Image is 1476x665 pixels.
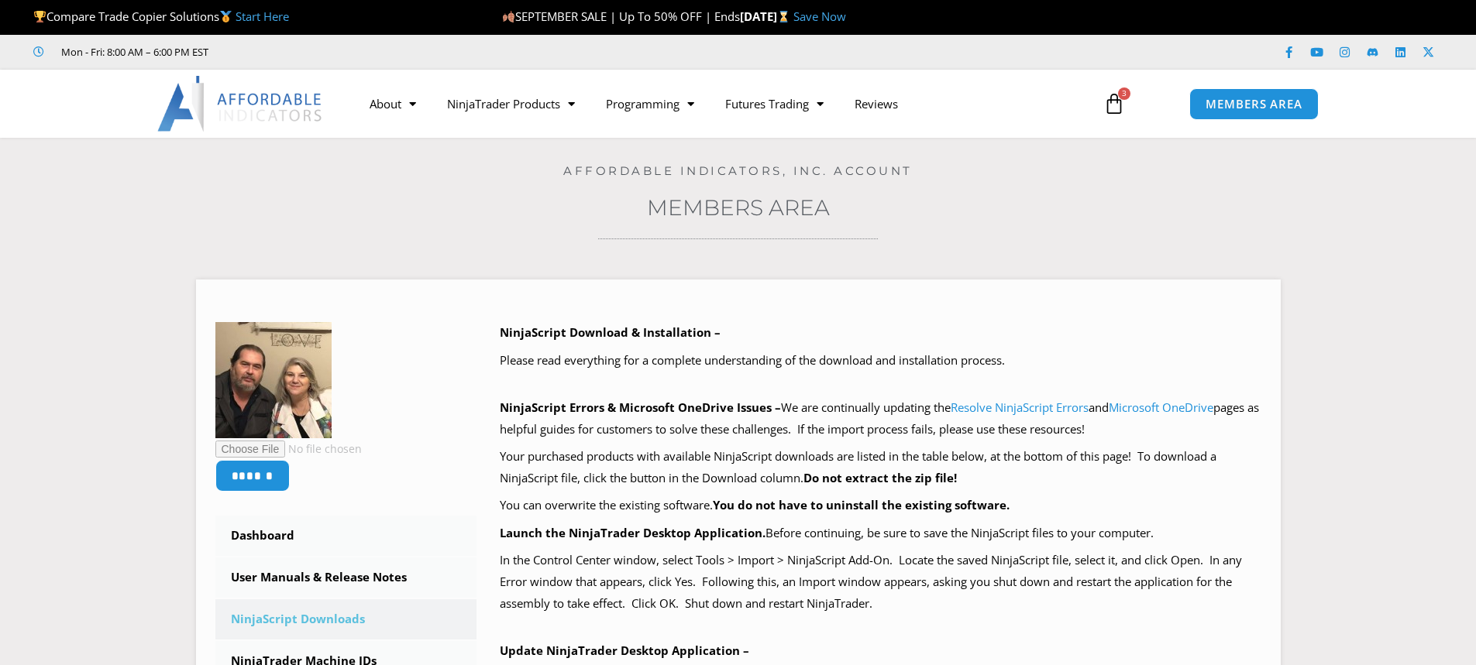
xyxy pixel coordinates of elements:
span: Mon - Fri: 8:00 AM – 6:00 PM EST [57,43,208,61]
b: NinjaScript Download & Installation – [500,324,721,340]
p: Please read everything for a complete understanding of the download and installation process. [500,350,1261,372]
a: MEMBERS AREA [1189,88,1319,120]
img: ⌛ [778,11,790,22]
a: Reviews [839,86,913,122]
a: Resolve NinjaScript Errors [951,399,1089,415]
nav: Menu [354,86,1085,122]
span: MEMBERS AREA [1206,98,1302,110]
iframe: Customer reviews powered by Trustpilot [230,44,463,60]
b: NinjaScript Errors & Microsoft OneDrive Issues – [500,399,781,415]
img: 84cda89d9ca73c57d90bf456ba3da10e8c84655b40725b074236390ee8af5b8c [215,322,332,438]
a: Programming [590,86,710,122]
img: 🏆 [34,11,46,22]
img: 🍂 [503,11,514,22]
p: Your purchased products with available NinjaScript downloads are listed in the table below, at th... [500,446,1261,489]
span: SEPTEMBER SALE | Up To 50% OFF | Ends [502,9,740,24]
a: Microsoft OneDrive [1109,399,1213,415]
p: You can overwrite the existing software. [500,495,1261,516]
a: Save Now [793,9,846,24]
strong: [DATE] [740,9,793,24]
b: Do not extract the zip file! [803,470,957,485]
b: Update NinjaTrader Desktop Application – [500,643,749,658]
b: Launch the NinjaTrader Desktop Application. [500,525,766,540]
a: NinjaScript Downloads [215,599,477,639]
a: Dashboard [215,516,477,556]
span: Compare Trade Copier Solutions [33,9,289,24]
p: In the Control Center window, select Tools > Import > NinjaScript Add-On. Locate the saved NinjaS... [500,550,1261,615]
b: You do not have to uninstall the existing software. [713,497,1010,512]
img: 🥇 [220,11,232,22]
a: NinjaTrader Products [432,86,590,122]
a: About [354,86,432,122]
a: User Manuals & Release Notes [215,557,477,598]
a: Start Here [236,9,289,24]
img: LogoAI | Affordable Indicators – NinjaTrader [157,76,324,132]
p: Before continuing, be sure to save the NinjaScript files to your computer. [500,523,1261,544]
a: 3 [1080,81,1148,126]
p: We are continually updating the and pages as helpful guides for customers to solve these challeng... [500,397,1261,440]
a: Members Area [647,194,830,221]
a: Affordable Indicators, Inc. Account [563,163,913,178]
a: Futures Trading [710,86,839,122]
span: 3 [1118,87,1130,100]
